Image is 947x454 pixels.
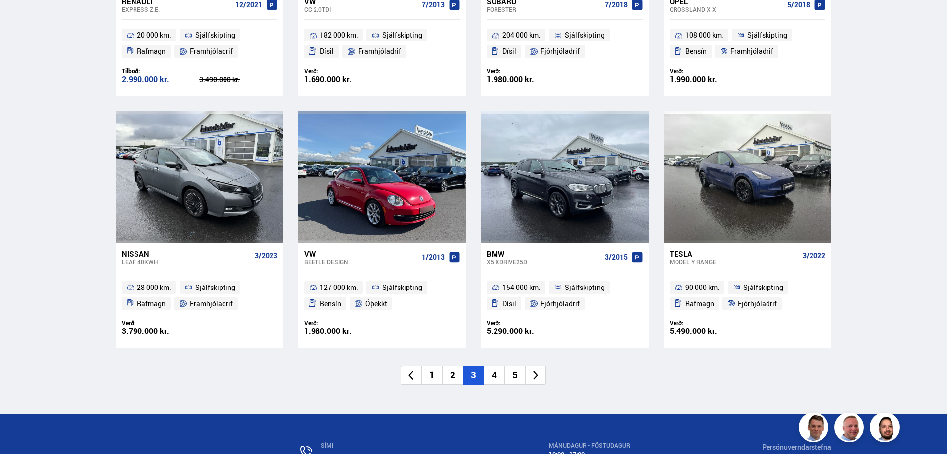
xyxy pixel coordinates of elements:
span: Sjálfskipting [195,29,235,41]
span: Sjálfskipting [747,29,787,41]
span: Sjálfskipting [195,282,235,293]
div: Verð: [304,319,382,327]
span: 90 000 km. [685,282,720,293]
img: FbJEzSuNWCJXmdc-.webp [800,414,830,444]
span: 1/2013 [422,253,445,261]
div: Verð: [304,67,382,75]
span: Sjálfskipting [382,29,422,41]
a: Persónuverndarstefna [762,442,831,452]
span: Dísil [320,45,334,57]
span: 3/2015 [605,253,628,261]
div: Model Y RANGE [670,258,799,265]
span: 7/2018 [605,1,628,9]
span: 3/2023 [255,252,277,260]
span: 154 000 km. [502,282,541,293]
div: 1.990.000 kr. [670,75,748,83]
span: Bensín [685,45,707,57]
span: 20 000 km. [137,29,171,41]
div: Leaf 40KWH [122,258,251,265]
span: Sjálfskipting [382,282,422,293]
span: Rafmagn [137,45,166,57]
a: Nissan Leaf 40KWH 3/2023 28 000 km. Sjálfskipting Rafmagn Framhjóladrif Verð: 3.790.000 kr. [116,243,283,349]
span: Dísil [502,298,516,310]
span: Sjálfskipting [565,282,605,293]
span: Óþekkt [365,298,387,310]
a: VW BEETLE DESIGN 1/2013 127 000 km. Sjálfskipting Bensín Óþekkt Verð: 1.980.000 kr. [298,243,466,349]
span: 204 000 km. [502,29,541,41]
span: Fjórhjóladrif [738,298,777,310]
span: Bensín [320,298,341,310]
div: Forester [487,6,600,13]
li: 5 [504,366,525,385]
a: BMW X5 XDRIVE25D 3/2015 154 000 km. Sjálfskipting Dísil Fjórhjóladrif Verð: 5.290.000 kr. [481,243,648,349]
span: Framhjóladrif [358,45,401,57]
div: Express Z.E. [122,6,231,13]
span: Fjórhjóladrif [541,45,580,57]
img: nhp88E3Fdnt1Opn2.png [871,414,901,444]
div: Verð: [670,319,748,327]
div: Verð: [122,319,200,327]
div: 2.990.000 kr. [122,75,200,83]
div: 3.790.000 kr. [122,327,200,335]
div: Crossland X X [670,6,783,13]
li: 4 [484,366,504,385]
div: Verð: [487,67,565,75]
img: siFngHWaQ9KaOqBr.png [836,414,865,444]
span: Fjórhjóladrif [541,298,580,310]
span: 108 000 km. [685,29,723,41]
button: Open LiveChat chat widget [8,4,38,34]
span: Framhjóladrif [190,45,233,57]
div: 5.490.000 kr. [670,327,748,335]
li: 2 [442,366,463,385]
div: Tilboð: [122,67,200,75]
span: Framhjóladrif [730,45,773,57]
span: 12/2021 [235,1,262,9]
div: Verð: [670,67,748,75]
div: VW [304,249,418,258]
div: BMW [487,249,600,258]
span: Rafmagn [685,298,714,310]
div: CC 2.0TDI [304,6,418,13]
li: 1 [421,366,442,385]
span: 5/2018 [787,1,810,9]
li: 3 [463,366,484,385]
div: Tesla [670,249,799,258]
div: 3.490.000 kr. [199,76,277,83]
span: 28 000 km. [137,282,171,293]
div: SÍMI [321,442,463,449]
div: X5 XDRIVE25D [487,258,600,265]
div: BEETLE DESIGN [304,258,418,265]
a: Tesla Model Y RANGE 3/2022 90 000 km. Sjálfskipting Rafmagn Fjórhjóladrif Verð: 5.490.000 kr. [664,243,831,349]
div: Nissan [122,249,251,258]
div: MÁNUDAGUR - FÖSTUDAGUR [549,442,676,449]
span: 182 000 km. [320,29,358,41]
div: 1.690.000 kr. [304,75,382,83]
span: Sjálfskipting [565,29,605,41]
div: 1.980.000 kr. [487,75,565,83]
span: Rafmagn [137,298,166,310]
div: Verð: [487,319,565,327]
span: Framhjóladrif [190,298,233,310]
span: 3/2022 [803,252,825,260]
span: Sjálfskipting [743,282,783,293]
div: 5.290.000 kr. [487,327,565,335]
div: 1.980.000 kr. [304,327,382,335]
span: 127 000 km. [320,282,358,293]
span: Dísil [502,45,516,57]
span: 7/2013 [422,1,445,9]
